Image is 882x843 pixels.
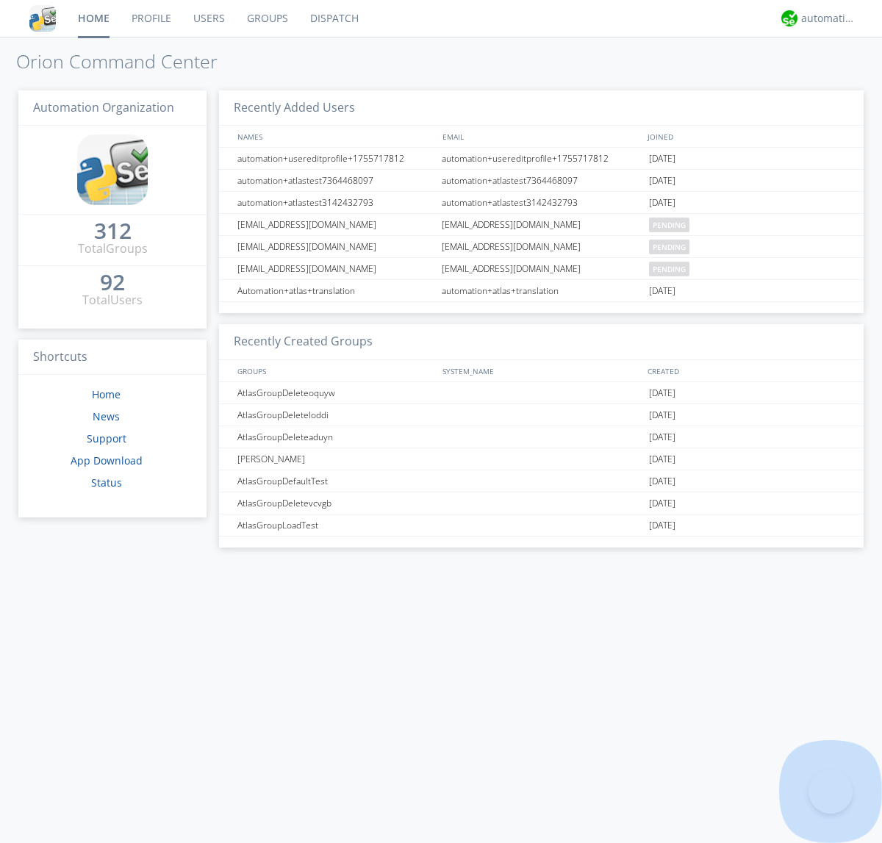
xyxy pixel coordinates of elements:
[71,453,143,467] a: App Download
[644,126,850,147] div: JOINED
[649,280,675,302] span: [DATE]
[77,134,148,205] img: cddb5a64eb264b2086981ab96f4c1ba7
[439,126,644,147] div: EMAIL
[91,476,122,489] a: Status
[438,236,645,257] div: [EMAIL_ADDRESS][DOMAIN_NAME]
[808,770,853,814] iframe: Toggle Customer Support
[234,492,437,514] div: AtlasGroupDeletevcvgb
[649,470,675,492] span: [DATE]
[438,258,645,279] div: [EMAIL_ADDRESS][DOMAIN_NAME]
[219,236,864,258] a: [EMAIL_ADDRESS][DOMAIN_NAME][EMAIL_ADDRESS][DOMAIN_NAME]pending
[649,148,675,170] span: [DATE]
[649,404,675,426] span: [DATE]
[234,426,437,448] div: AtlasGroupDeleteaduyn
[219,214,864,236] a: [EMAIL_ADDRESS][DOMAIN_NAME][EMAIL_ADDRESS][DOMAIN_NAME]pending
[219,426,864,448] a: AtlasGroupDeleteaduyn[DATE]
[234,280,437,301] div: Automation+atlas+translation
[219,382,864,404] a: AtlasGroupDeleteoquyw[DATE]
[219,192,864,214] a: automation+atlastest3142432793automation+atlastest3142432793[DATE]
[649,448,675,470] span: [DATE]
[234,214,437,235] div: [EMAIL_ADDRESS][DOMAIN_NAME]
[82,292,143,309] div: Total Users
[94,223,132,240] a: 312
[234,148,437,169] div: automation+usereditprofile+1755717812
[439,360,644,381] div: SYSTEM_NAME
[94,223,132,238] div: 312
[438,148,645,169] div: automation+usereditprofile+1755717812
[219,280,864,302] a: Automation+atlas+translationautomation+atlas+translation[DATE]
[438,214,645,235] div: [EMAIL_ADDRESS][DOMAIN_NAME]
[234,236,437,257] div: [EMAIL_ADDRESS][DOMAIN_NAME]
[234,258,437,279] div: [EMAIL_ADDRESS][DOMAIN_NAME]
[801,11,856,26] div: automation+atlas
[219,448,864,470] a: [PERSON_NAME][DATE]
[234,470,437,492] div: AtlasGroupDefaultTest
[649,262,689,276] span: pending
[87,431,126,445] a: Support
[234,170,437,191] div: automation+atlastest7364468097
[234,360,435,381] div: GROUPS
[781,10,797,26] img: d2d01cd9b4174d08988066c6d424eccd
[92,387,121,401] a: Home
[100,275,125,290] div: 92
[219,324,864,360] h3: Recently Created Groups
[649,192,675,214] span: [DATE]
[219,492,864,514] a: AtlasGroupDeletevcvgb[DATE]
[649,218,689,232] span: pending
[234,404,437,426] div: AtlasGroupDeleteloddi
[438,192,645,213] div: automation+atlastest3142432793
[234,382,437,403] div: AtlasGroupDeleteoquyw
[438,280,645,301] div: automation+atlas+translation
[644,360,850,381] div: CREATED
[219,148,864,170] a: automation+usereditprofile+1755717812automation+usereditprofile+1755717812[DATE]
[438,170,645,191] div: automation+atlastest7364468097
[78,240,148,257] div: Total Groups
[649,514,675,537] span: [DATE]
[234,514,437,536] div: AtlasGroupLoadTest
[29,5,56,32] img: cddb5a64eb264b2086981ab96f4c1ba7
[219,90,864,126] h3: Recently Added Users
[219,170,864,192] a: automation+atlastest7364468097automation+atlastest7364468097[DATE]
[649,240,689,254] span: pending
[649,382,675,404] span: [DATE]
[93,409,120,423] a: News
[219,258,864,280] a: [EMAIL_ADDRESS][DOMAIN_NAME][EMAIL_ADDRESS][DOMAIN_NAME]pending
[18,340,207,376] h3: Shortcuts
[219,514,864,537] a: AtlasGroupLoadTest[DATE]
[219,404,864,426] a: AtlasGroupDeleteloddi[DATE]
[33,99,174,115] span: Automation Organization
[234,192,437,213] div: automation+atlastest3142432793
[649,170,675,192] span: [DATE]
[649,492,675,514] span: [DATE]
[234,126,435,147] div: NAMES
[100,275,125,292] a: 92
[219,470,864,492] a: AtlasGroupDefaultTest[DATE]
[649,426,675,448] span: [DATE]
[234,448,437,470] div: [PERSON_NAME]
